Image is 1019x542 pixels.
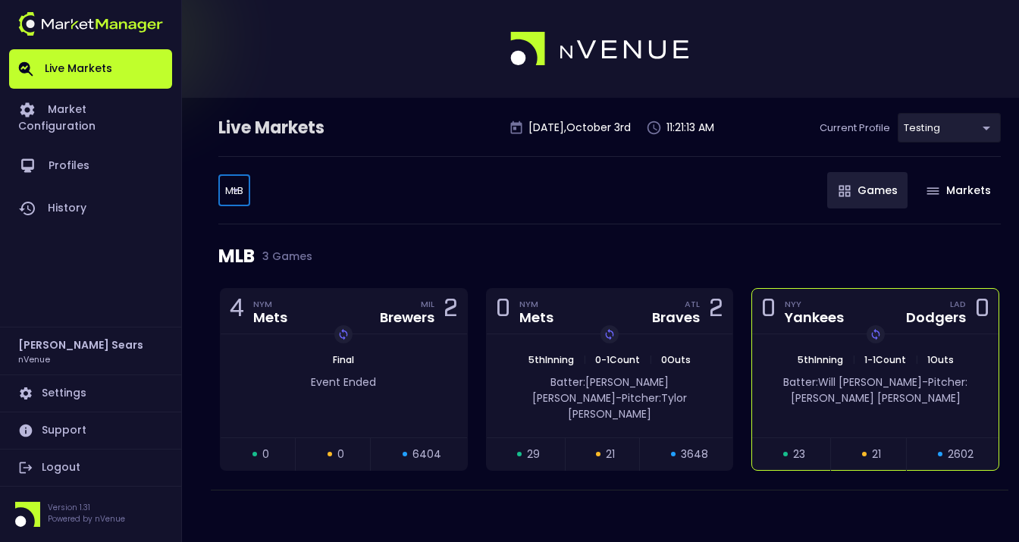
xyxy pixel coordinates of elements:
[827,172,908,208] button: Games
[906,311,966,324] div: Dodgers
[911,353,923,366] span: |
[604,328,616,340] img: replayImg
[9,412,172,449] a: Support
[255,250,312,262] span: 3 Games
[218,175,250,206] div: testing
[48,502,125,513] p: Version 1.31
[685,298,700,310] div: ATL
[870,328,882,340] img: replayImg
[785,298,844,310] div: NYY
[681,446,708,462] span: 3648
[791,374,968,406] span: Pitcher: [PERSON_NAME] [PERSON_NAME]
[527,446,540,462] span: 29
[606,446,615,462] span: 21
[9,187,172,230] a: History
[793,446,805,462] span: 23
[644,353,657,366] span: |
[218,224,1001,288] div: MLB
[421,298,434,310] div: MIL
[616,390,622,406] span: -
[218,116,403,140] div: Live Markets
[922,374,928,390] span: -
[793,353,848,366] span: 5th Inning
[230,297,244,325] div: 4
[872,446,881,462] span: 21
[262,446,269,462] span: 0
[328,353,359,366] span: Final
[9,450,172,486] a: Logout
[18,337,143,353] h2: [PERSON_NAME] Sears
[860,353,911,366] span: 1 - 1 Count
[337,446,344,462] span: 0
[253,311,287,324] div: Mets
[412,446,441,462] span: 6404
[783,374,922,390] span: Batter: Will [PERSON_NAME]
[898,113,1001,143] div: testing
[532,374,669,406] span: Batter: [PERSON_NAME] [PERSON_NAME]
[578,353,591,366] span: |
[915,172,1001,208] button: Markets
[253,298,287,310] div: NYM
[761,297,776,325] div: 0
[311,374,376,390] span: Event Ended
[785,311,844,324] div: Yankees
[666,120,714,136] p: 11:21:13 AM
[524,353,578,366] span: 5th Inning
[657,353,695,366] span: 0 Outs
[568,390,687,421] span: Pitcher: Tylor [PERSON_NAME]
[18,353,50,365] h3: nVenue
[975,297,989,325] div: 0
[337,328,350,340] img: replayImg
[9,375,172,412] a: Settings
[380,311,434,324] div: Brewers
[444,297,458,325] div: 2
[927,187,939,195] img: gameIcon
[510,32,691,67] img: logo
[9,89,172,145] a: Market Configuration
[519,298,553,310] div: NYM
[48,513,125,525] p: Powered by nVenue
[9,145,172,187] a: Profiles
[496,297,510,325] div: 0
[923,353,958,366] span: 1 Outs
[9,49,172,89] a: Live Markets
[820,121,890,136] p: Current Profile
[528,120,631,136] p: [DATE] , October 3 rd
[652,311,700,324] div: Braves
[709,297,723,325] div: 2
[9,502,172,527] div: Version 1.31Powered by nVenue
[591,353,644,366] span: 0 - 1 Count
[950,298,966,310] div: LAD
[519,311,553,324] div: Mets
[18,12,163,36] img: logo
[948,446,974,462] span: 2602
[848,353,860,366] span: |
[839,185,851,197] img: gameIcon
